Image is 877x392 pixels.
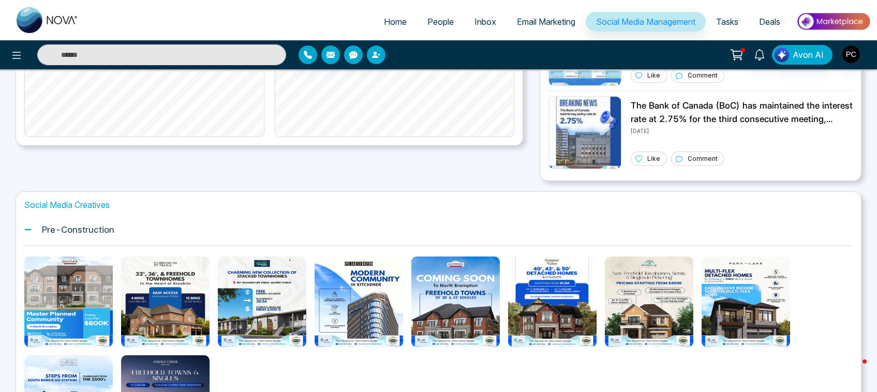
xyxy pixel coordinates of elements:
[842,46,860,63] img: User Avatar
[706,12,749,32] a: Tasks
[631,126,853,135] p: [DATE]
[688,71,718,80] p: Comment
[596,17,695,27] span: Social Media Management
[474,17,496,27] span: Inbox
[688,154,718,163] p: Comment
[507,12,586,32] a: Email Marketing
[759,17,780,27] span: Deals
[464,12,507,32] a: Inbox
[548,96,621,169] img: Unable to load img.
[772,45,833,65] button: Avon AI
[417,12,464,32] a: People
[716,17,738,27] span: Tasks
[775,48,789,62] img: Lead Flow
[517,17,575,27] span: Email Marketing
[17,7,79,33] img: Nova CRM Logo
[631,99,853,126] p: The Bank of Canada (BoC) has maintained the interest rate at 2.75% for the third consecutive meet...
[24,200,853,210] h1: Social Media Creatives
[842,357,867,382] iframe: Intercom live chat
[427,17,454,27] span: People
[647,154,660,163] p: Like
[647,71,660,80] p: Like
[384,17,407,27] span: Home
[749,12,791,32] a: Deals
[42,224,114,235] h1: Pre-Construction
[374,12,417,32] a: Home
[586,12,706,32] a: Social Media Management
[796,10,871,33] img: Market-place.gif
[793,49,824,61] span: Avon AI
